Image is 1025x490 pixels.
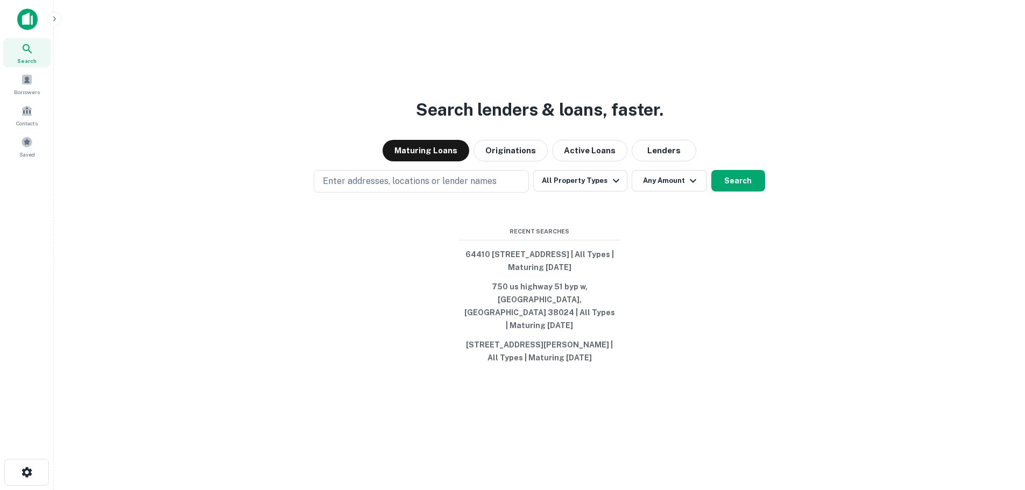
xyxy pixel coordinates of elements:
[383,140,469,161] button: Maturing Loans
[14,88,40,96] span: Borrowers
[459,277,620,335] button: 750 us highway 51 byp w, [GEOGRAPHIC_DATA], [GEOGRAPHIC_DATA] 38024 | All Types | Maturing [DATE]
[17,56,37,65] span: Search
[3,69,51,98] a: Borrowers
[552,140,627,161] button: Active Loans
[459,335,620,367] button: [STREET_ADDRESS][PERSON_NAME] | All Types | Maturing [DATE]
[17,9,38,30] img: capitalize-icon.png
[632,140,696,161] button: Lenders
[3,101,51,130] a: Contacts
[632,170,707,191] button: Any Amount
[711,170,765,191] button: Search
[416,97,663,123] h3: Search lenders & loans, faster.
[459,227,620,236] span: Recent Searches
[473,140,548,161] button: Originations
[19,150,35,159] span: Saved
[533,170,627,191] button: All Property Types
[314,170,529,193] button: Enter addresses, locations or lender names
[16,119,38,127] span: Contacts
[459,245,620,277] button: 64410 [STREET_ADDRESS] | All Types | Maturing [DATE]
[3,132,51,161] a: Saved
[323,175,497,188] p: Enter addresses, locations or lender names
[971,404,1025,456] iframe: Chat Widget
[3,38,51,67] a: Search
